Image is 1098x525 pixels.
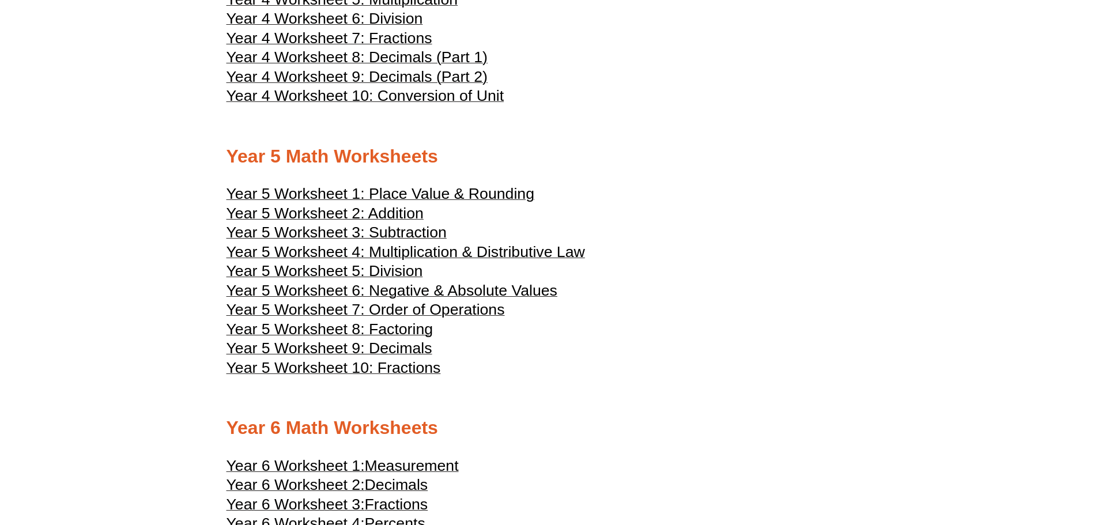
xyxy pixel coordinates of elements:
[227,15,423,27] a: Year 4 Worksheet 6: Division
[227,364,441,376] a: Year 5 Worksheet 10: Fractions
[227,457,365,474] span: Year 6 Worksheet 1:
[227,416,872,440] h2: Year 6 Math Worksheets
[227,262,423,280] span: Year 5 Worksheet 5: Division
[227,462,459,474] a: Year 6 Worksheet 1:Measurement
[227,73,488,85] a: Year 4 Worksheet 9: Decimals (Part 2)
[227,145,872,169] h2: Year 5 Math Worksheets
[227,54,488,65] a: Year 4 Worksheet 8: Decimals (Part 1)
[227,243,585,260] span: Year 5 Worksheet 4: Multiplication & Distributive Law
[227,282,557,299] span: Year 5 Worksheet 6: Negative & Absolute Values
[227,92,504,104] a: Year 4 Worksheet 10: Conversion of Unit
[227,210,424,221] a: Year 5 Worksheet 2: Addition
[227,301,505,318] span: Year 5 Worksheet 7: Order of Operations
[227,190,534,202] a: Year 5 Worksheet 1: Place Value & Rounding
[227,29,432,47] span: Year 4 Worksheet 7: Fractions
[227,287,557,299] a: Year 5 Worksheet 6: Negative & Absolute Values
[227,10,423,27] span: Year 4 Worksheet 6: Division
[227,205,424,222] span: Year 5 Worksheet 2: Addition
[227,185,534,202] span: Year 5 Worksheet 1: Place Value & Rounding
[227,267,423,279] a: Year 5 Worksheet 5: Division
[365,496,428,513] span: Fractions
[227,501,428,512] a: Year 6 Worksheet 3:Fractions
[365,457,459,474] span: Measurement
[227,326,433,337] a: Year 5 Worksheet 8: Factoring
[227,345,432,356] a: Year 5 Worksheet 9: Decimals
[227,248,585,260] a: Year 5 Worksheet 4: Multiplication & Distributive Law
[227,229,447,240] a: Year 5 Worksheet 3: Subtraction
[227,87,504,104] span: Year 4 Worksheet 10: Conversion of Unit
[227,35,432,46] a: Year 4 Worksheet 7: Fractions
[227,306,505,318] a: Year 5 Worksheet 7: Order of Operations
[906,395,1098,525] iframe: Chat Widget
[227,476,365,493] span: Year 6 Worksheet 2:
[227,481,428,493] a: Year 6 Worksheet 2:Decimals
[227,359,441,376] span: Year 5 Worksheet 10: Fractions
[227,48,488,66] span: Year 4 Worksheet 8: Decimals (Part 1)
[227,224,447,241] span: Year 5 Worksheet 3: Subtraction
[227,68,488,85] span: Year 4 Worksheet 9: Decimals (Part 2)
[365,476,428,493] span: Decimals
[227,496,365,513] span: Year 6 Worksheet 3:
[227,339,432,357] span: Year 5 Worksheet 9: Decimals
[227,320,433,338] span: Year 5 Worksheet 8: Factoring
